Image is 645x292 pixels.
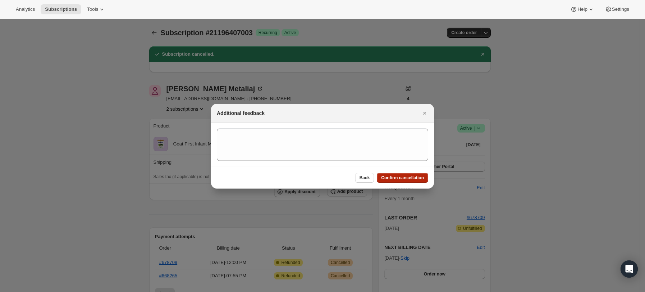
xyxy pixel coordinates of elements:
button: Help [566,4,599,14]
span: Confirm cancellation [381,175,424,181]
button: Subscriptions [41,4,81,14]
span: Settings [612,6,629,12]
div: Open Intercom Messenger [621,260,638,278]
button: Analytics [12,4,39,14]
button: Settings [600,4,633,14]
span: Subscriptions [45,6,77,12]
span: Tools [87,6,98,12]
button: Tools [83,4,110,14]
h2: Additional feedback [217,110,265,117]
button: Back [355,173,374,183]
button: Confirm cancellation [377,173,428,183]
button: Close [420,108,430,118]
span: Help [577,6,587,12]
span: Back [360,175,370,181]
span: Analytics [16,6,35,12]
